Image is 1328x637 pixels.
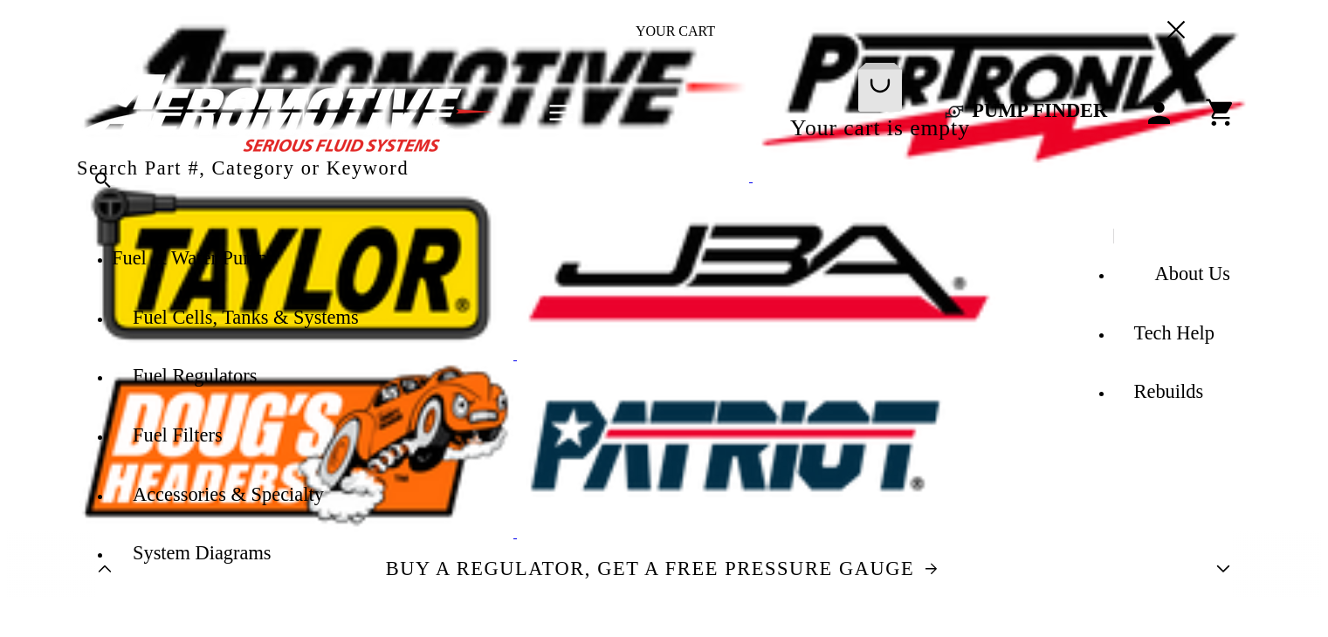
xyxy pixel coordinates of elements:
summary: Fuel Filters [112,406,380,465]
img: Aeromotive [66,72,503,154]
summary: Fuel & Water Pumps [91,229,380,288]
span: Fuel & Water Pumps [112,247,275,270]
span: Rebuilds [1134,380,1204,403]
span: Fuel Cells, Tanks & Systems [133,306,359,329]
summary: Accessories & Specialty [112,465,380,524]
span: System Diagrams [133,542,272,565]
span: Accessories & Specialty [133,483,324,506]
span: Tech Help [1134,322,1214,345]
summary: Fuel Regulators [112,347,380,407]
span: PUMP FINDER [972,101,1107,120]
button: PUMP FINDER [923,101,1128,122]
span: Fuel Filters [133,424,223,447]
a: About Us [1134,244,1251,304]
summary: System Diagrams [112,524,401,583]
summary: Fuel Cells, Tanks & Systems [112,288,380,347]
span: About Us [1155,263,1230,284]
button: search button [77,154,138,215]
summary: Tech Help [1113,304,1251,363]
summary: Menu [531,106,592,121]
summary: Rebuilds [1113,363,1272,422]
span: Fuel Regulators [133,365,257,387]
input: Search by Part Number, Category or Keyword [77,154,503,215]
h2: Your cart [608,24,715,39]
